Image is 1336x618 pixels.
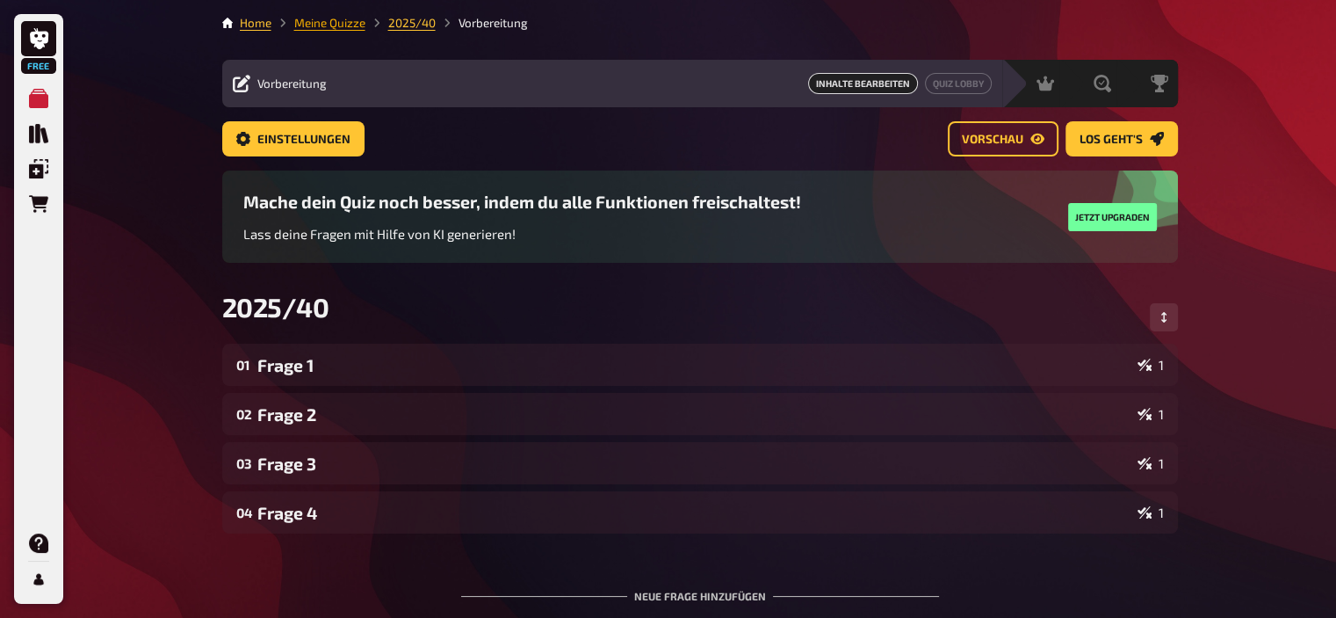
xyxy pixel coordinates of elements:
[236,406,250,422] div: 02
[23,61,54,71] span: Free
[257,76,327,91] span: Vorbereitung
[461,562,939,616] div: Neue Frage hinzufügen
[1150,303,1178,331] button: Reihenfolge anpassen
[948,121,1058,156] button: Vorschau
[1065,121,1178,156] button: Los geht's
[1137,407,1164,421] div: 1
[236,455,250,471] div: 03
[962,134,1023,146] span: Vorschau
[257,503,1130,523] div: Frage 4
[257,404,1130,425] div: Frage 2
[243,226,516,242] span: Lass deine Fragen mit Hilfe von KI generieren!
[1137,505,1164,520] div: 1
[236,357,250,373] div: 01
[808,73,918,94] a: Inhalte Bearbeiten
[236,505,250,520] div: 04
[243,192,801,212] h3: Mache dein Quiz noch besser, indem du alle Funktionen freischaltest!
[257,454,1130,474] div: Frage 3
[257,355,1130,375] div: Frage 1
[222,291,329,323] span: 2025/40
[436,14,528,32] li: Vorbereitung
[1137,456,1164,470] div: 1
[240,14,271,32] li: Home
[388,16,436,30] a: 2025/40
[257,134,350,146] span: Einstellungen
[365,14,436,32] li: 2025/40
[925,73,992,94] button: Quiz Lobby
[240,16,271,30] a: Home
[1068,203,1157,231] button: Jetzt upgraden
[1137,358,1164,372] div: 1
[294,16,365,30] a: Meine Quizze
[222,121,365,156] button: Einstellungen
[1080,134,1143,146] span: Los geht's
[271,14,365,32] li: Meine Quizze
